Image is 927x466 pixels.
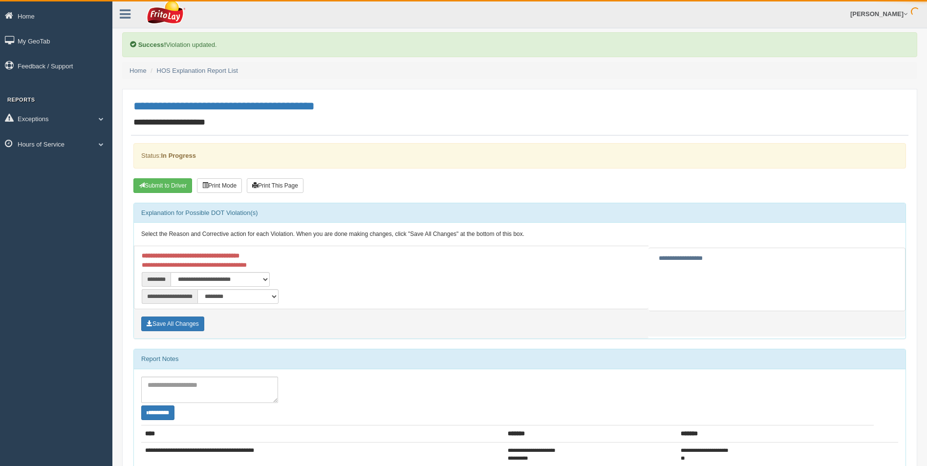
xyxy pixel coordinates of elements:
[247,178,303,193] button: Print This Page
[133,143,906,168] div: Status:
[157,67,238,74] a: HOS Explanation Report List
[129,67,147,74] a: Home
[122,32,917,57] div: Violation updated.
[197,178,242,193] button: Print Mode
[134,203,905,223] div: Explanation for Possible DOT Violation(s)
[141,317,204,331] button: Save
[134,349,905,369] div: Report Notes
[133,178,192,193] button: Submit To Driver
[134,223,905,246] div: Select the Reason and Corrective action for each Violation. When you are done making changes, cli...
[138,41,166,48] b: Success!
[141,405,174,420] button: Change Filter Options
[161,152,196,159] strong: In Progress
